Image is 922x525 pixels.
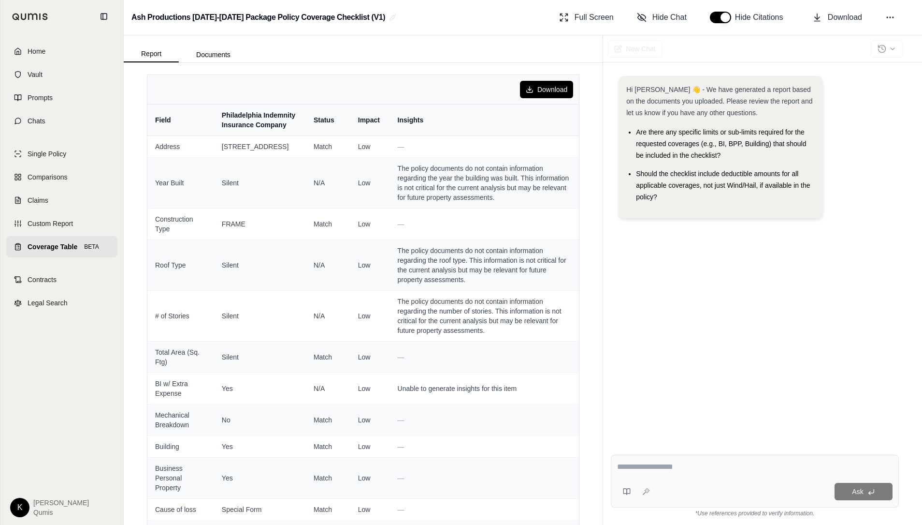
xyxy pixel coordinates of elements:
[314,384,343,393] span: N/A
[28,195,48,205] span: Claims
[358,352,382,362] span: Low
[222,178,298,188] span: Silent
[28,149,66,159] span: Single Policy
[314,178,343,188] span: N/A
[6,64,117,85] a: Vault
[636,170,810,201] span: Should the checklist include deductible amounts for all applicable coverages, not just Wind/Hail,...
[520,81,573,98] button: Download
[350,105,390,136] th: Impact
[28,46,45,56] span: Home
[155,178,206,188] span: Year Built
[10,498,29,517] div: K
[358,311,382,321] span: Low
[28,70,43,79] span: Vault
[835,483,893,500] button: Ask
[358,415,382,425] span: Low
[358,260,382,270] span: Low
[633,8,691,27] button: Hide Chat
[398,474,404,482] span: —
[222,260,298,270] span: Silent
[636,128,806,159] span: Are there any specific limits or sub-limits required for the requested coverages (e.g., BI, BPP, ...
[222,473,298,483] span: Yes
[33,508,89,517] span: Qumis
[828,12,862,23] span: Download
[358,178,382,188] span: Low
[28,219,73,228] span: Custom Report
[626,86,812,117] span: Hi [PERSON_NAME] 👋 - We have generated a report based on the documents you uploaded. Please revie...
[611,508,899,517] div: *Use references provided to verify information.
[124,46,179,62] button: Report
[358,219,382,229] span: Low
[96,9,112,24] button: Collapse sidebar
[222,505,298,514] span: Special Form
[314,415,343,425] span: Match
[6,166,117,188] a: Comparisons
[358,505,382,514] span: Low
[155,142,206,151] span: Address
[314,219,343,229] span: Match
[6,292,117,314] a: Legal Search
[398,353,404,361] span: —
[6,269,117,290] a: Contracts
[6,87,117,108] a: Prompts
[222,384,298,393] span: Yes
[81,242,101,252] span: BETA
[155,214,206,234] span: Construction Type
[398,443,404,450] span: —
[735,12,789,23] span: Hide Citations
[222,219,298,229] span: FRAME
[398,297,572,335] span: The policy documents do not contain information regarding the number of stories. This information...
[155,464,206,493] span: Business Personal Property
[222,311,298,321] span: Silent
[398,164,572,202] span: The policy documents do not contain information regarding the year the building was built. This i...
[6,41,117,62] a: Home
[555,8,618,27] button: Full Screen
[155,379,206,398] span: BI w/ Extra Expense
[28,298,68,308] span: Legal Search
[398,506,404,513] span: —
[222,415,298,425] span: No
[358,442,382,451] span: Low
[33,498,89,508] span: [PERSON_NAME]
[12,13,48,20] img: Qumis Logo
[808,8,866,27] button: Download
[314,142,343,151] span: Match
[314,352,343,362] span: Match
[28,275,57,285] span: Contracts
[6,110,117,132] a: Chats
[358,384,382,393] span: Low
[398,220,404,228] span: —
[155,347,206,367] span: Total Area (Sq. Ftg)
[575,12,614,23] span: Full Screen
[6,190,117,211] a: Claims
[214,105,306,136] th: Philadelphia Indemnity Insurance Company
[28,172,67,182] span: Comparisons
[155,505,206,514] span: Cause of loss
[6,143,117,165] a: Single Policy
[852,488,863,495] span: Ask
[314,505,343,514] span: Match
[398,384,572,393] span: Unable to generate insights for this item
[155,410,206,430] span: Mechanical Breakdown
[652,12,687,23] span: Hide Chat
[155,442,206,451] span: Building
[28,93,53,103] span: Prompts
[314,311,343,321] span: N/A
[314,473,343,483] span: Match
[131,9,385,26] h2: Ash Productions [DATE]-[DATE] Package Policy Coverage Checklist (V1)
[398,143,404,150] span: —
[314,442,343,451] span: Match
[147,105,214,136] th: Field
[314,260,343,270] span: N/A
[6,236,117,257] a: Coverage TableBETA
[390,105,579,136] th: Insights
[398,246,572,285] span: The policy documents do not contain information regarding the roof type. This information is not ...
[398,416,404,424] span: —
[155,311,206,321] span: # of Stories
[358,473,382,483] span: Low
[358,142,382,151] span: Low
[6,213,117,234] a: Custom Report
[222,142,298,151] span: [STREET_ADDRESS]
[28,116,45,126] span: Chats
[306,105,350,136] th: Status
